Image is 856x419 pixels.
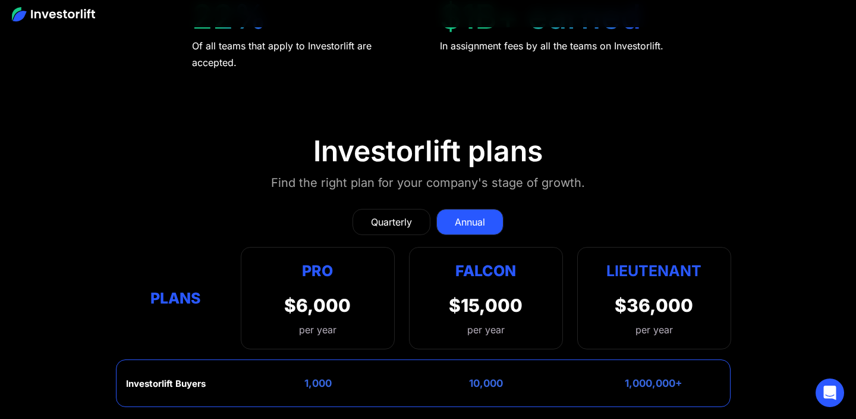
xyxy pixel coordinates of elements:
[125,286,226,309] div: Plans
[455,215,485,229] div: Annual
[449,295,523,316] div: $15,000
[455,259,516,283] div: Falcon
[304,377,332,389] div: 1,000
[606,262,701,280] strong: Lieutenant
[615,295,693,316] div: $36,000
[440,37,663,54] div: In assignment fees by all the teams on Investorlift.
[126,379,206,389] div: Investorlift Buyers
[816,379,844,407] div: Open Intercom Messenger
[192,37,417,71] div: Of all teams that apply to Investorlift are accepted.
[625,377,682,389] div: 1,000,000+
[284,323,351,337] div: per year
[371,215,412,229] div: Quarterly
[635,323,673,337] div: per year
[284,295,351,316] div: $6,000
[313,134,543,168] div: Investorlift plans
[467,323,505,337] div: per year
[271,173,585,192] div: Find the right plan for your company's stage of growth.
[284,259,351,283] div: Pro
[469,377,503,389] div: 10,000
